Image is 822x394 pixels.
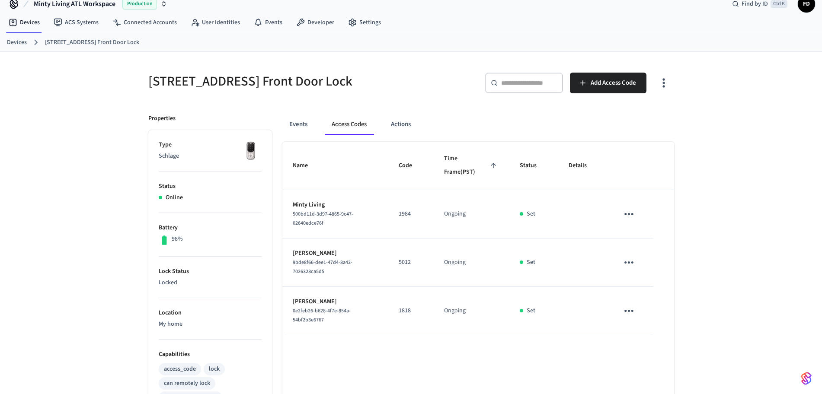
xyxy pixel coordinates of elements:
span: Add Access Code [591,77,636,89]
p: Set [527,306,535,315]
a: [STREET_ADDRESS] Front Door Lock [45,38,139,47]
p: Minty Living [293,200,378,210]
p: Battery [159,223,262,232]
span: 0e2feb26-b628-4f7e-854a-54bf2b3e6767 [293,307,351,324]
p: [PERSON_NAME] [293,297,378,306]
span: Time Frame(PST) [444,152,499,179]
span: 9bde8f66-dee1-47d4-8a42-7026328ca5d5 [293,259,352,275]
a: Connected Accounts [106,15,184,30]
div: access_code [164,365,196,374]
td: Ongoing [434,190,510,238]
div: lock [209,365,220,374]
p: 1818 [399,306,423,315]
h5: [STREET_ADDRESS] Front Door Lock [148,73,406,90]
td: Ongoing [434,287,510,335]
div: can remotely lock [164,379,210,388]
td: Ongoing [434,238,510,287]
p: Locked [159,278,262,287]
a: Devices [7,38,27,47]
p: 98% [172,235,183,244]
div: ant example [282,114,674,135]
table: sticky table [282,142,674,335]
a: User Identities [184,15,247,30]
p: Properties [148,114,176,123]
button: Add Access Code [570,73,646,93]
p: Type [159,140,262,149]
button: Access Codes [325,114,374,135]
span: Details [569,159,598,172]
a: ACS Systems [47,15,106,30]
span: Name [293,159,319,172]
p: Capabilities [159,350,262,359]
span: 500bd11d-3d97-4865-9c47-02640edce76f [293,210,353,227]
a: Settings [341,15,388,30]
p: 5012 [399,258,423,267]
a: Devices [2,15,47,30]
span: Code [399,159,423,172]
img: Yale Assure Touchscreen Wifi Smart Lock, Satin Nickel, Front [240,140,262,162]
p: Schlage [159,152,262,161]
p: Lock Status [159,267,262,276]
a: Events [247,15,289,30]
p: Set [527,258,535,267]
p: [PERSON_NAME] [293,249,378,258]
button: Actions [384,114,418,135]
span: Status [520,159,548,172]
p: Set [527,210,535,219]
button: Events [282,114,314,135]
p: 1984 [399,210,423,219]
p: My home [159,320,262,329]
img: SeamLogoGradient.69752ec5.svg [801,372,812,385]
a: Developer [289,15,341,30]
p: Online [166,193,183,202]
p: Location [159,308,262,318]
p: Status [159,182,262,191]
